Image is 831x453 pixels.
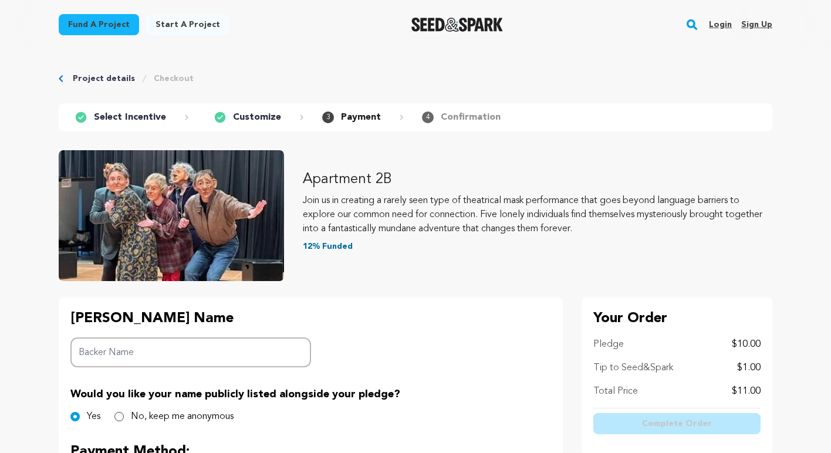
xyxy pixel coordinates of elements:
[322,111,334,123] span: 3
[593,361,673,375] p: Tip to Seed&Spark
[411,18,504,32] img: Seed&Spark Logo Dark Mode
[94,110,166,124] p: Select Incentive
[303,170,772,189] p: Apartment 2B
[59,73,772,84] div: Breadcrumb
[131,410,234,424] label: No, keep me anonymous
[233,110,281,124] p: Customize
[422,111,434,123] span: 4
[73,73,135,84] a: Project details
[303,241,772,252] p: 12% Funded
[709,15,732,34] a: Login
[593,384,638,398] p: Total Price
[146,14,229,35] a: Start a project
[411,18,504,32] a: Seed&Spark Homepage
[737,361,761,375] p: $1.00
[59,14,139,35] a: Fund a project
[441,110,501,124] p: Confirmation
[593,309,761,328] p: Your Order
[593,337,624,351] p: Pledge
[732,337,761,351] p: $10.00
[154,73,194,84] a: Checkout
[87,410,100,424] label: Yes
[70,386,551,403] p: Would you like your name publicly listed alongside your pledge?
[593,413,761,434] button: Complete Order
[642,418,712,430] span: Complete Order
[303,194,772,236] p: Join us in creating a rarely seen type of theatrical mask performance that goes beyond language b...
[341,110,381,124] p: Payment
[741,15,772,34] a: Sign up
[59,150,284,281] img: Apartment 2B image
[70,337,311,367] input: Backer Name
[70,309,311,328] p: [PERSON_NAME] Name
[732,384,761,398] p: $11.00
